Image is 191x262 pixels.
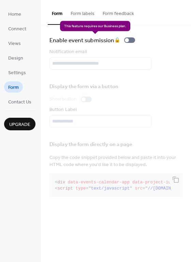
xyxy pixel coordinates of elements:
span: Settings [8,69,26,77]
a: Form [4,81,23,93]
a: Contact Us [4,96,35,107]
a: Home [4,8,25,19]
span: Upgrade [9,121,30,128]
a: Design [4,52,27,63]
span: Views [8,40,21,47]
a: Connect [4,23,30,34]
span: Design [8,55,23,62]
span: Connect [8,26,26,33]
a: Views [4,37,25,49]
button: Upgrade [4,118,35,130]
a: Settings [4,67,30,78]
span: Form [8,84,19,91]
span: Home [8,11,21,18]
span: Contact Us [8,99,31,106]
span: This feature requires our Business plan. [60,21,130,31]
